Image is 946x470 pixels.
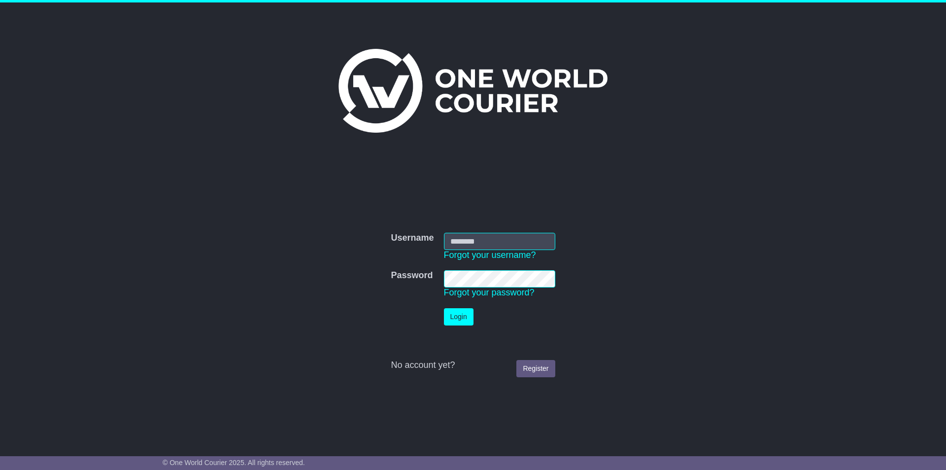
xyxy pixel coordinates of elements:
label: Username [391,233,434,244]
div: No account yet? [391,360,555,371]
a: Forgot your password? [444,288,535,297]
a: Register [516,360,555,377]
img: One World [338,49,608,133]
a: Forgot your username? [444,250,536,260]
label: Password [391,270,433,281]
button: Login [444,308,473,325]
span: © One World Courier 2025. All rights reserved. [163,459,305,467]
